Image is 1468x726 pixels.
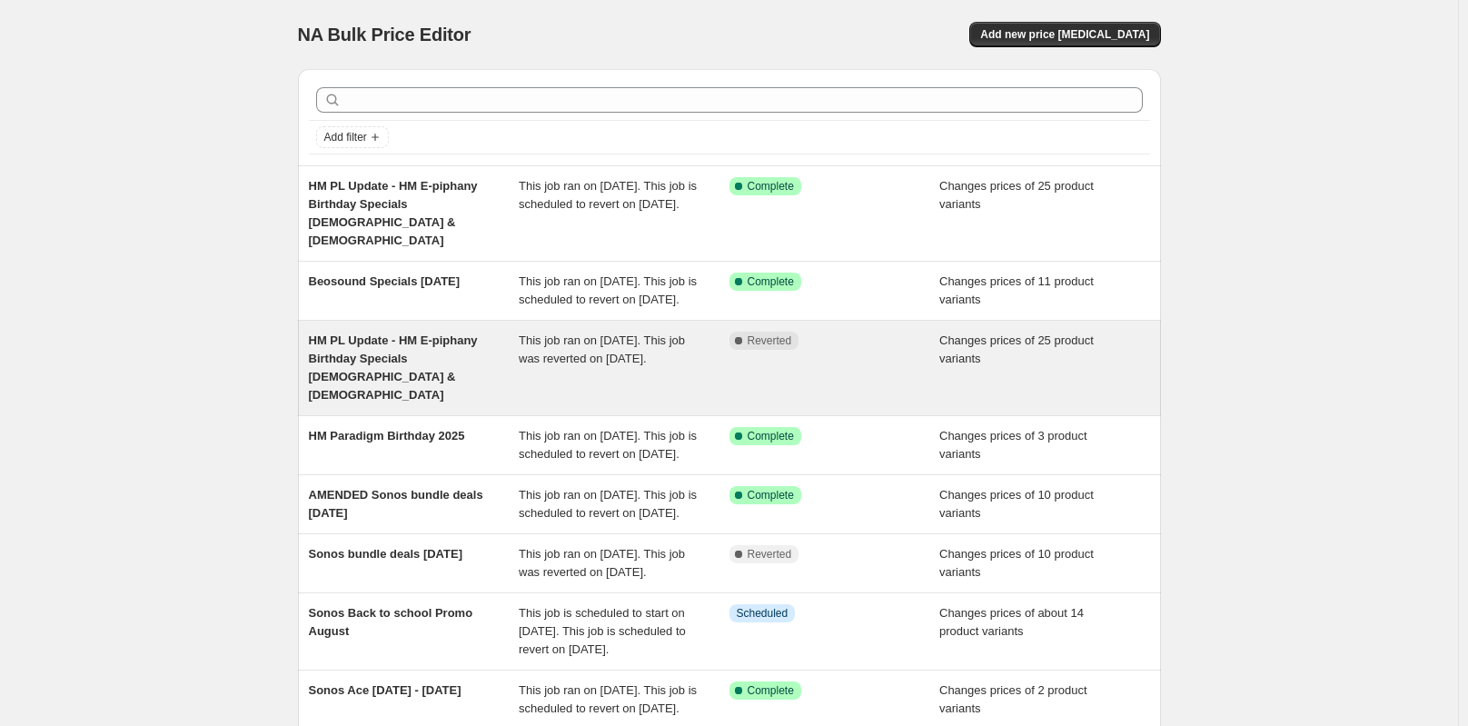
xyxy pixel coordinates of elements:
span: NA Bulk Price Editor [298,25,471,45]
span: This job is scheduled to start on [DATE]. This job is scheduled to revert on [DATE]. [519,606,686,656]
span: Changes prices of 10 product variants [939,547,1094,579]
span: Sonos bundle deals [DATE] [309,547,463,561]
span: Changes prices of 11 product variants [939,274,1094,306]
span: Changes prices of about 14 product variants [939,606,1084,638]
span: Reverted [748,547,792,562]
span: Changes prices of 25 product variants [939,179,1094,211]
span: Complete [748,274,794,289]
span: Complete [748,429,794,443]
span: Reverted [748,333,792,348]
span: This job ran on [DATE]. This job is scheduled to revert on [DATE]. [519,274,697,306]
span: This job ran on [DATE]. This job is scheduled to revert on [DATE]. [519,488,697,520]
span: Changes prices of 25 product variants [939,333,1094,365]
span: This job ran on [DATE]. This job was reverted on [DATE]. [519,547,685,579]
span: This job ran on [DATE]. This job is scheduled to revert on [DATE]. [519,683,697,715]
span: HM Paradigm Birthday 2025 [309,429,465,443]
span: This job ran on [DATE]. This job is scheduled to revert on [DATE]. [519,429,697,461]
span: Add filter [324,130,367,144]
span: Sonos Back to school Promo August [309,606,473,638]
span: AMENDED Sonos bundle deals [DATE] [309,488,483,520]
span: Changes prices of 3 product variants [939,429,1087,461]
button: Add new price [MEDICAL_DATA] [969,22,1160,47]
span: Scheduled [737,606,789,621]
span: HM PL Update - HM E-piphany Birthday Specials [DEMOGRAPHIC_DATA] & [DEMOGRAPHIC_DATA] [309,333,478,402]
span: Beosound Specials [DATE] [309,274,461,288]
span: Add new price [MEDICAL_DATA] [980,27,1149,42]
button: Add filter [316,126,389,148]
span: Sonos Ace [DATE] - [DATE] [309,683,461,697]
span: This job ran on [DATE]. This job is scheduled to revert on [DATE]. [519,179,697,211]
span: Complete [748,488,794,502]
span: HM PL Update - HM E-piphany Birthday Specials [DEMOGRAPHIC_DATA] & [DEMOGRAPHIC_DATA] [309,179,478,247]
span: Complete [748,179,794,194]
span: This job ran on [DATE]. This job was reverted on [DATE]. [519,333,685,365]
span: Changes prices of 2 product variants [939,683,1087,715]
span: Complete [748,683,794,698]
span: Changes prices of 10 product variants [939,488,1094,520]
